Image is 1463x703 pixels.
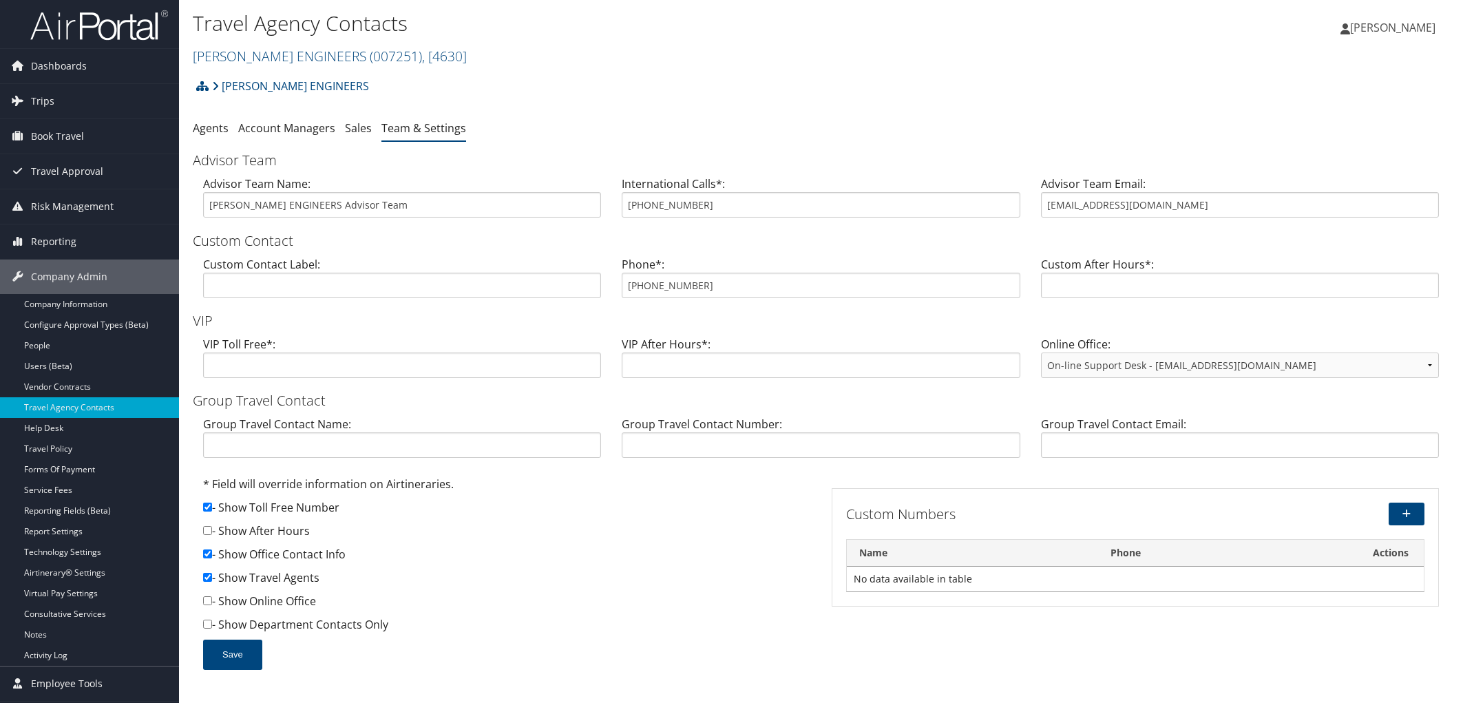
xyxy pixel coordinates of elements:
[193,256,611,309] div: Custom Contact Label:
[193,231,1449,251] h3: Custom Contact
[203,523,811,546] div: - Show After Hours
[203,616,811,640] div: - Show Department Contacts Only
[238,120,335,136] a: Account Managers
[1358,540,1424,567] th: Actions: activate to sort column ascending
[1031,176,1449,229] div: Advisor Team Email:
[611,176,1030,229] div: International Calls*:
[611,336,1030,389] div: VIP After Hours*:
[193,311,1449,330] h3: VIP
[31,119,84,154] span: Book Travel
[203,476,811,499] div: * Field will override information on Airtineraries.
[611,416,1030,469] div: Group Travel Contact Number:
[31,667,103,701] span: Employee Tools
[847,567,1424,591] td: No data available in table
[345,120,372,136] a: Sales
[370,47,422,65] span: ( 007251 )
[1098,540,1358,567] th: Phone: activate to sort column ascending
[30,9,168,41] img: airportal-logo.png
[611,256,1030,309] div: Phone*:
[1340,7,1449,48] a: [PERSON_NAME]
[203,593,811,616] div: - Show Online Office
[31,189,114,224] span: Risk Management
[193,9,1031,38] h1: Travel Agency Contacts
[193,391,1449,410] h3: Group Travel Contact
[203,640,262,670] button: Save
[31,84,54,118] span: Trips
[193,47,467,65] a: [PERSON_NAME] ENGINEERS
[203,499,811,523] div: - Show Toll Free Number
[193,120,229,136] a: Agents
[422,47,467,65] span: , [ 4630 ]
[193,176,611,229] div: Advisor Team Name:
[212,72,369,100] a: [PERSON_NAME] ENGINEERS
[1031,256,1449,309] div: Custom After Hours*:
[31,260,107,294] span: Company Admin
[31,154,103,189] span: Travel Approval
[31,224,76,259] span: Reporting
[1031,336,1449,389] div: Online Office:
[193,416,611,469] div: Group Travel Contact Name:
[193,151,1449,170] h3: Advisor Team
[847,540,1099,567] th: Name: activate to sort column descending
[193,336,611,389] div: VIP Toll Free*:
[31,49,87,83] span: Dashboards
[1350,20,1435,35] span: [PERSON_NAME]
[846,505,1228,524] h3: Custom Numbers
[203,569,811,593] div: - Show Travel Agents
[381,120,466,136] a: Team & Settings
[1031,416,1449,469] div: Group Travel Contact Email:
[203,546,811,569] div: - Show Office Contact Info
